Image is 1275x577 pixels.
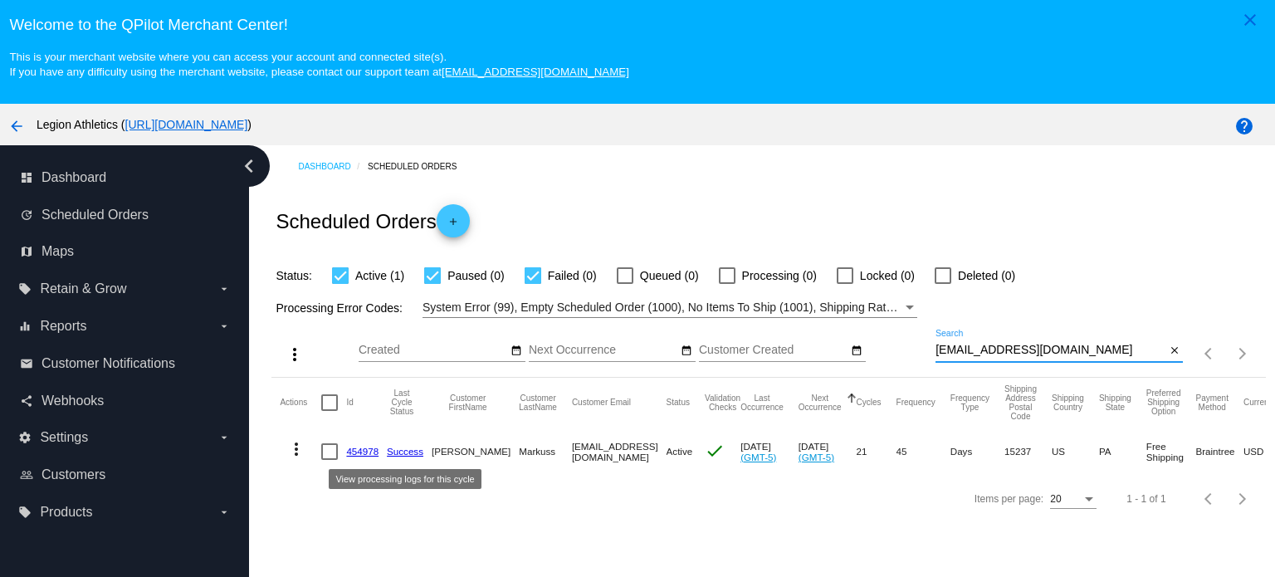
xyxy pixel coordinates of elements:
[640,266,699,286] span: Queued (0)
[1052,394,1084,412] button: Change sorting for ShippingCountry
[799,452,834,462] a: (GMT-5)
[217,320,231,333] i: arrow_drop_down
[1126,493,1165,505] div: 1 - 1 of 1
[18,282,32,296] i: local_offer
[42,356,175,371] span: Customer Notifications
[1234,116,1254,136] mat-icon: help
[217,506,231,519] i: arrow_drop_down
[37,118,252,131] span: Legion Athletics ( )
[699,344,848,357] input: Customer Created
[9,16,1265,34] h3: Welcome to the QPilot Merchant Center!
[1193,337,1226,370] button: Previous page
[799,394,842,412] button: Change sorting for NextOccurrenceUtc
[236,153,262,179] i: chevron_left
[447,266,504,286] span: Paused (0)
[1193,482,1226,516] button: Previous page
[346,398,353,408] button: Change sorting for Id
[896,398,935,408] button: Change sorting for Frequency
[1226,482,1259,516] button: Next page
[1146,428,1196,476] mat-cell: Free Shipping
[510,345,522,358] mat-icon: date_range
[387,389,417,416] button: Change sorting for LastProcessingCycleId
[20,388,231,414] a: share Webhooks
[705,378,740,428] mat-header-cell: Validation Checks
[1165,342,1183,359] button: Clear
[975,493,1043,505] div: Items per page:
[40,505,92,520] span: Products
[285,345,305,364] mat-icon: more_vert
[1004,384,1037,421] button: Change sorting for ShippingPostcode
[1099,428,1146,476] mat-cell: PA
[740,452,776,462] a: (GMT-5)
[442,66,629,78] a: [EMAIL_ADDRESS][DOMAIN_NAME]
[705,441,725,461] mat-icon: check
[20,238,231,265] a: map Maps
[529,344,678,357] input: Next Occurrence
[276,301,403,315] span: Processing Error Codes:
[368,154,471,179] a: Scheduled Orders
[799,428,857,476] mat-cell: [DATE]
[20,208,33,222] i: update
[1240,10,1260,30] mat-icon: close
[667,398,690,408] button: Change sorting for Status
[950,394,989,412] button: Change sorting for FrequencyType
[359,344,508,357] input: Created
[9,51,628,78] small: This is your merchant website where you can access your account and connected site(s). If you hav...
[7,116,27,136] mat-icon: arrow_back
[681,345,692,358] mat-icon: date_range
[20,245,33,258] i: map
[280,378,321,428] mat-header-cell: Actions
[286,439,306,459] mat-icon: more_vert
[20,350,231,377] a: email Customer Notifications
[217,282,231,296] i: arrow_drop_down
[20,357,33,370] i: email
[42,467,105,482] span: Customers
[20,171,33,184] i: dashboard
[20,202,231,228] a: update Scheduled Orders
[40,281,126,296] span: Retain & Grow
[443,216,463,236] mat-icon: add
[18,320,32,333] i: equalizer
[1169,345,1180,358] mat-icon: close
[40,319,86,334] span: Reports
[432,394,504,412] button: Change sorting for CustomerFirstName
[1099,394,1131,412] button: Change sorting for ShippingState
[1052,428,1099,476] mat-cell: US
[432,428,519,476] mat-cell: [PERSON_NAME]
[42,208,149,222] span: Scheduled Orders
[950,428,1004,476] mat-cell: Days
[572,428,667,476] mat-cell: [EMAIL_ADDRESS][DOMAIN_NAME]
[935,344,1165,357] input: Search
[860,266,915,286] span: Locked (0)
[276,269,312,282] span: Status:
[896,428,950,476] mat-cell: 45
[1146,389,1181,416] button: Change sorting for PreferredShippingOption
[20,468,33,482] i: people_outline
[276,204,469,237] h2: Scheduled Orders
[42,244,74,259] span: Maps
[1050,493,1061,505] span: 20
[20,394,33,408] i: share
[548,266,597,286] span: Failed (0)
[1004,428,1052,476] mat-cell: 15237
[958,266,1015,286] span: Deleted (0)
[298,154,368,179] a: Dashboard
[519,394,557,412] button: Change sorting for CustomerLastName
[1196,428,1243,476] mat-cell: Braintree
[42,394,104,408] span: Webhooks
[1050,494,1097,506] mat-select: Items per page:
[740,394,784,412] button: Change sorting for LastOccurrenceUtc
[572,398,631,408] button: Change sorting for CustomerEmail
[387,446,423,457] a: Success
[740,428,799,476] mat-cell: [DATE]
[519,428,572,476] mat-cell: Markuss
[346,446,379,457] a: 454978
[40,430,88,445] span: Settings
[1226,337,1259,370] button: Next page
[857,428,896,476] mat-cell: 21
[423,297,917,318] mat-select: Filter by Processing Error Codes
[125,118,248,131] a: [URL][DOMAIN_NAME]
[20,164,231,191] a: dashboard Dashboard
[355,266,404,286] span: Active (1)
[851,345,862,358] mat-icon: date_range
